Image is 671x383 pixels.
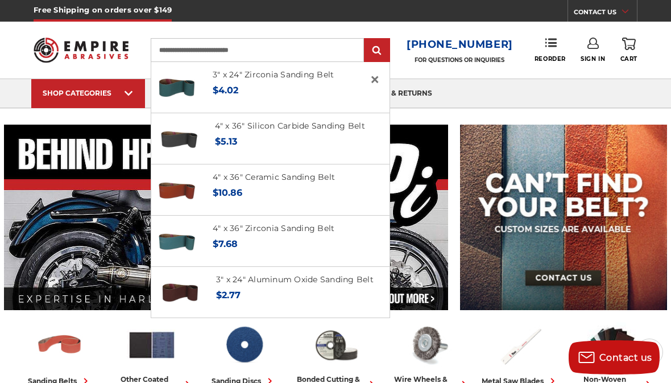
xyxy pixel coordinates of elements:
[342,79,444,108] a: shipping & returns
[34,31,129,68] img: Empire Abrasives
[215,121,365,131] a: 4" x 36" Silicon Carbide Sanding Belt
[158,222,196,261] img: 4" x 36" Zirconia Sanding Belt
[403,320,453,369] img: Wire Wheels & Brushes
[127,320,177,369] img: Other Coated Abrasives
[158,171,196,209] img: 4" x 36" Ceramic Sanding Belt
[407,36,513,53] a: [PHONE_NUMBER]
[581,55,605,63] span: Sign In
[219,320,269,369] img: Sanding Discs
[535,55,566,63] span: Reorder
[366,71,384,89] a: Close
[407,56,513,64] p: FOR QUESTIONS OR INQUIRIES
[599,352,652,363] span: Contact us
[4,125,449,310] img: Banner for an interview featuring Horsepower Inc who makes Harley performance upgrades featured o...
[43,89,134,97] div: SHOP CATEGORIES
[213,172,335,182] a: 4" x 36" Ceramic Sanding Belt
[620,55,637,63] span: Cart
[213,238,238,249] span: $7.68
[620,38,637,63] a: Cart
[161,273,200,312] img: 3" x 24" Aluminum Oxide Sanding Belt
[213,187,242,198] span: $10.86
[495,320,545,369] img: Metal Saw Blades
[35,320,85,369] img: Sanding Belts
[213,85,238,96] span: $4.02
[216,274,374,285] a: 3" x 24" Aluminum Oxide Sanding Belt
[574,6,637,22] a: CONTACT US
[213,223,335,233] a: 4" x 36" Zirconia Sanding Belt
[158,68,196,107] img: 3" x 24" Zirconia Sanding Belt
[160,120,198,158] img: 4" x 36" Silicon Carbide File Belt
[311,320,361,369] img: Bonded Cutting & Grinding
[587,320,637,369] img: Non-woven Abrasives
[213,69,334,80] a: 3" x 24" Zirconia Sanding Belt
[569,340,660,374] button: Contact us
[535,38,566,62] a: Reorder
[216,290,241,300] span: $2.77
[215,136,237,147] span: $5.13
[460,125,667,310] img: promo banner for custom belts.
[145,79,204,108] a: about us
[366,39,388,62] input: Submit
[370,68,380,90] span: ×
